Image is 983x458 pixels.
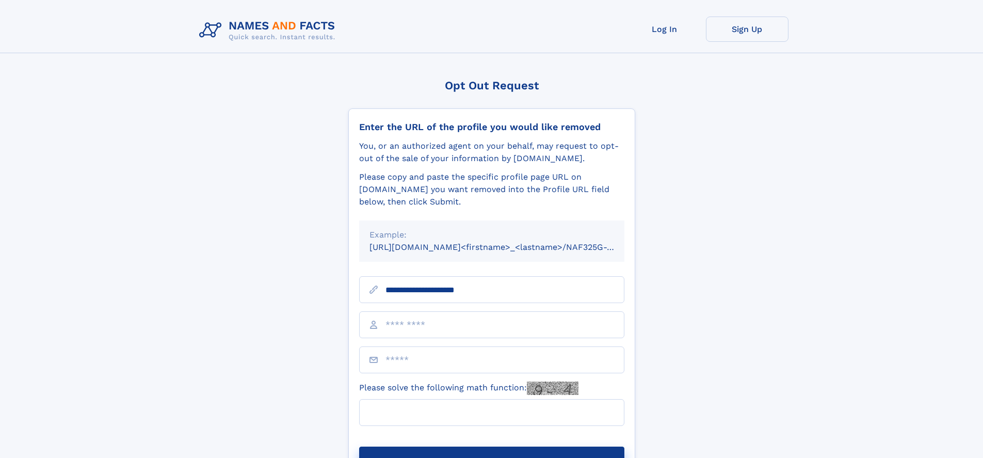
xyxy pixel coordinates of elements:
div: Please copy and paste the specific profile page URL on [DOMAIN_NAME] you want removed into the Pr... [359,171,624,208]
label: Please solve the following math function: [359,382,578,395]
div: Example: [369,229,614,241]
small: [URL][DOMAIN_NAME]<firstname>_<lastname>/NAF325G-xxxxxxxx [369,242,644,252]
div: Enter the URL of the profile you would like removed [359,121,624,133]
div: You, or an authorized agent on your behalf, may request to opt-out of the sale of your informatio... [359,140,624,165]
a: Sign Up [706,17,788,42]
a: Log In [623,17,706,42]
div: Opt Out Request [348,79,635,92]
img: Logo Names and Facts [195,17,344,44]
